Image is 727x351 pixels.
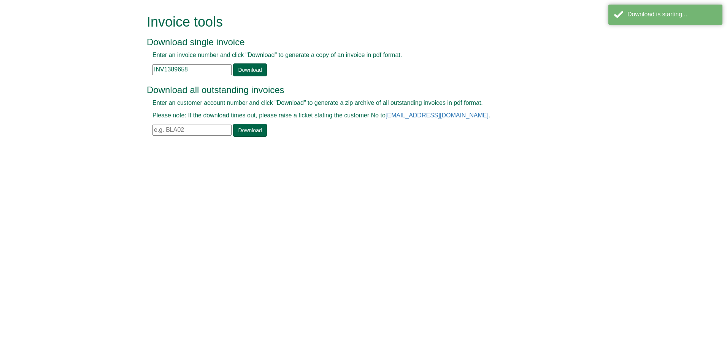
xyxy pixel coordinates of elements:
h3: Download all outstanding invoices [147,85,563,95]
p: Please note: If the download times out, please raise a ticket stating the customer No to . [152,111,557,120]
h3: Download single invoice [147,37,563,47]
a: [EMAIL_ADDRESS][DOMAIN_NAME] [386,112,489,119]
a: Download [233,63,267,76]
input: e.g. INV1234 [152,64,232,75]
div: Download is starting... [627,10,717,19]
p: Enter an customer account number and click "Download" to generate a zip archive of all outstandin... [152,99,557,108]
h1: Invoice tools [147,14,563,30]
a: Download [233,124,267,137]
p: Enter an invoice number and click "Download" to generate a copy of an invoice in pdf format. [152,51,557,60]
input: e.g. BLA02 [152,125,232,136]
